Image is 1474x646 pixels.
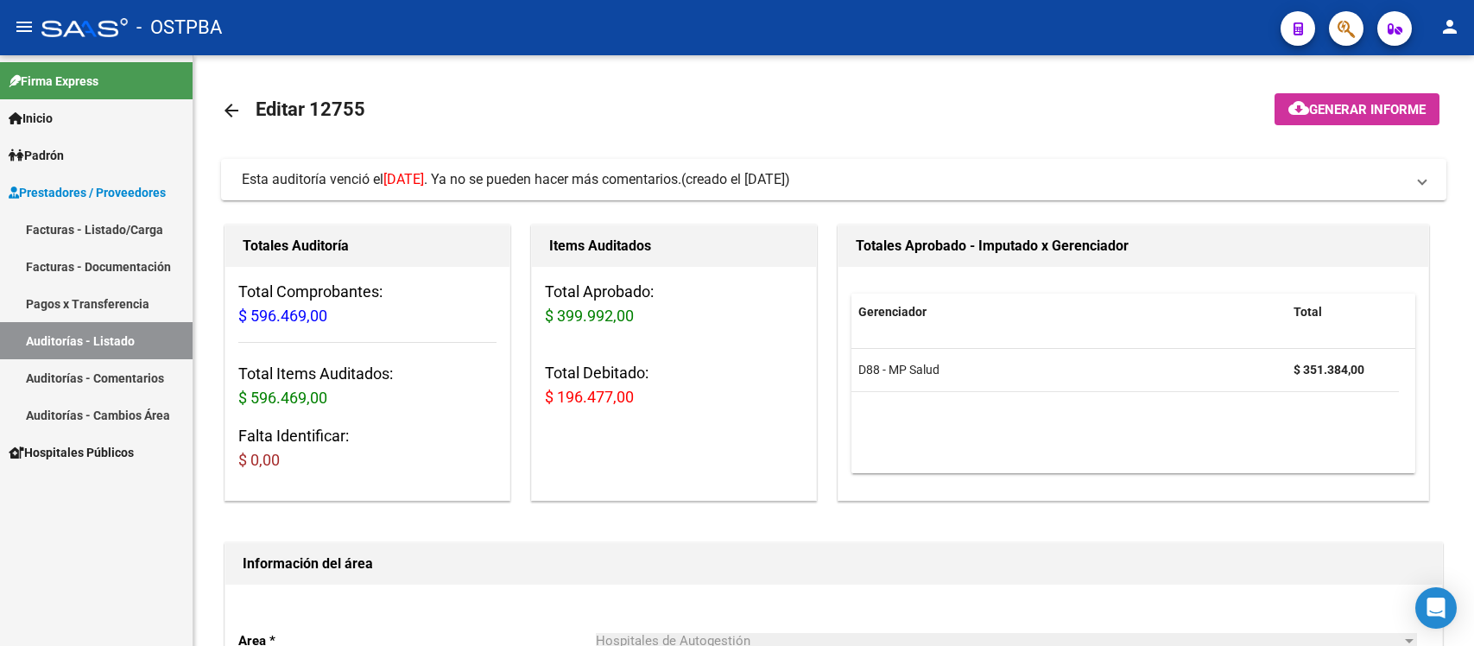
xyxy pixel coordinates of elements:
[14,16,35,37] mat-icon: menu
[9,443,134,462] span: Hospitales Públicos
[238,280,497,328] h3: Total Comprobantes:
[549,232,799,260] h1: Items Auditados
[9,183,166,202] span: Prestadores / Proveedores
[1294,363,1364,377] strong: $ 351.384,00
[9,72,98,91] span: Firma Express
[681,170,790,189] span: (creado el [DATE])
[238,424,497,472] h3: Falta Identificar:
[1294,305,1322,319] span: Total
[1439,16,1460,37] mat-icon: person
[238,307,327,325] span: $ 596.469,00
[858,305,927,319] span: Gerenciador
[545,280,803,328] h3: Total Aprobado:
[9,146,64,165] span: Padrón
[1309,102,1426,117] span: Generar informe
[383,171,424,187] span: [DATE]
[856,232,1412,260] h1: Totales Aprobado - Imputado x Gerenciador
[1288,98,1309,118] mat-icon: cloud_download
[243,232,492,260] h1: Totales Auditoría
[221,100,242,121] mat-icon: arrow_back
[238,362,497,410] h3: Total Items Auditados:
[1275,93,1439,125] button: Generar informe
[243,550,1425,578] h1: Información del área
[242,171,681,187] span: Esta auditoría venció el . Ya no se pueden hacer más comentarios.
[851,294,1287,331] datatable-header-cell: Gerenciador
[238,451,280,469] span: $ 0,00
[858,363,939,377] span: D88 - MP Salud
[545,307,634,325] span: $ 399.992,00
[1287,294,1399,331] datatable-header-cell: Total
[1415,587,1457,629] div: Open Intercom Messenger
[545,388,634,406] span: $ 196.477,00
[545,361,803,409] h3: Total Debitado:
[238,389,327,407] span: $ 596.469,00
[221,159,1446,200] mat-expansion-panel-header: Esta auditoría venció el[DATE]. Ya no se pueden hacer más comentarios.(creado el [DATE])
[136,9,222,47] span: - OSTPBA
[9,109,53,128] span: Inicio
[256,98,365,120] span: Editar 12755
